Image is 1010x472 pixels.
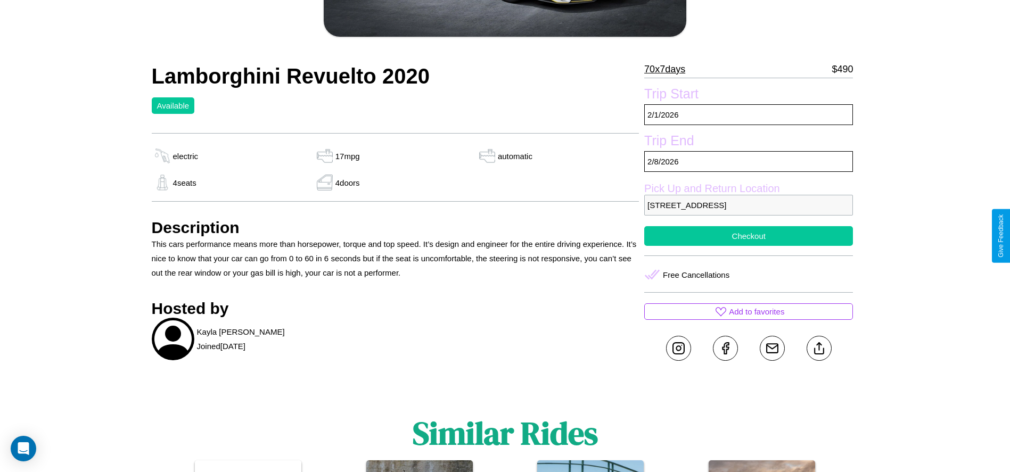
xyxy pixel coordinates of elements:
p: 4 doors [335,176,360,190]
button: Add to favorites [644,303,853,320]
h3: Hosted by [152,300,639,318]
p: Add to favorites [729,304,784,319]
h2: Lamborghini Revuelto 2020 [152,64,639,88]
p: automatic [498,149,532,163]
button: Checkout [644,226,853,246]
label: Trip Start [644,86,853,104]
p: Free Cancellations [663,268,729,282]
label: Trip End [644,133,853,151]
img: gas [314,175,335,191]
img: gas [152,175,173,191]
div: Give Feedback [997,214,1005,258]
p: 70 x 7 days [644,61,685,78]
p: Available [157,98,190,113]
p: electric [173,149,199,163]
h3: Description [152,219,639,237]
h1: Similar Rides [413,411,598,455]
p: 2 / 8 / 2026 [644,151,853,172]
p: 2 / 1 / 2026 [644,104,853,125]
p: Kayla [PERSON_NAME] [197,325,285,339]
p: [STREET_ADDRESS] [644,195,853,216]
p: This cars performance means more than horsepower, torque and top speed. It’s design and engineer ... [152,237,639,280]
img: gas [314,148,335,164]
p: $ 490 [832,61,853,78]
div: Open Intercom Messenger [11,436,36,461]
p: 17 mpg [335,149,360,163]
img: gas [477,148,498,164]
p: Joined [DATE] [197,339,245,353]
label: Pick Up and Return Location [644,183,853,195]
p: 4 seats [173,176,196,190]
img: gas [152,148,173,164]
